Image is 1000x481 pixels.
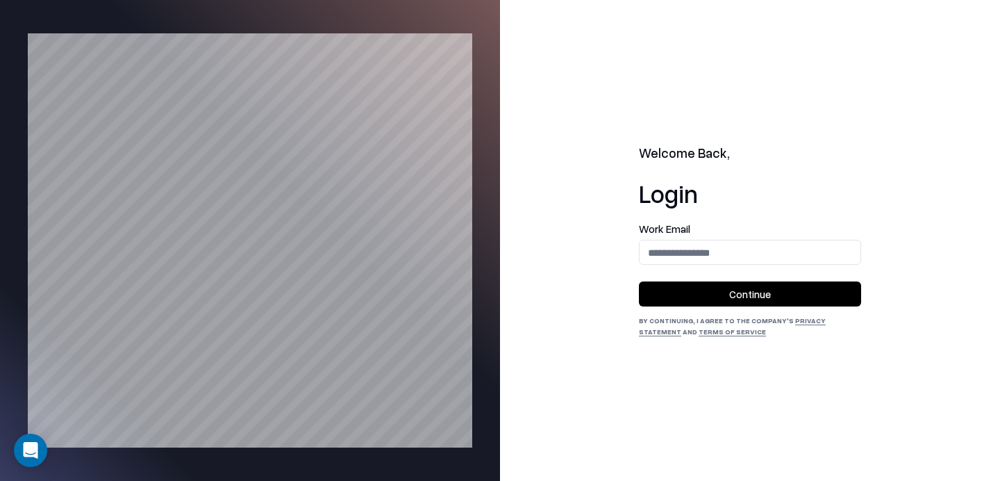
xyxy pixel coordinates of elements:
button: Continue [639,282,861,307]
div: Open Intercom Messenger [14,434,47,467]
label: Work Email [639,224,861,234]
h1: Login [639,179,861,207]
div: By continuing, I agree to the Company's and [639,315,861,337]
h2: Welcome Back, [639,144,861,163]
a: Terms of Service [699,327,766,336]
